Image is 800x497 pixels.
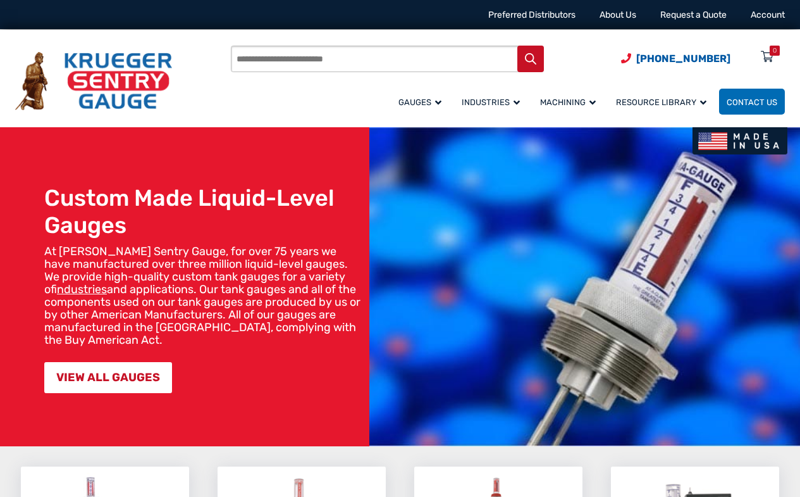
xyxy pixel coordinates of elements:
a: VIEW ALL GAUGES [44,362,172,393]
img: Krueger Sentry Gauge [15,52,172,110]
a: Request a Quote [660,9,727,20]
span: [PHONE_NUMBER] [636,53,730,65]
div: 0 [773,46,777,56]
a: industries [57,282,107,296]
span: Industries [462,98,520,107]
a: Gauges [391,87,454,116]
a: Industries [454,87,532,116]
a: Account [751,9,785,20]
h1: Custom Made Liquid-Level Gauges [44,184,363,239]
a: Phone Number (920) 434-8860 [621,51,730,66]
a: Preferred Distributors [488,9,575,20]
span: Resource Library [616,98,706,107]
img: Made In USA [692,127,787,154]
span: Machining [540,98,596,107]
a: Machining [532,87,608,116]
a: Resource Library [608,87,719,116]
a: Contact Us [719,89,785,115]
a: About Us [600,9,636,20]
img: bg_hero_bannerksentry [369,127,800,446]
span: Contact Us [727,98,777,107]
p: At [PERSON_NAME] Sentry Gauge, for over 75 years we have manufactured over three million liquid-l... [44,245,363,346]
span: Gauges [398,98,441,107]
